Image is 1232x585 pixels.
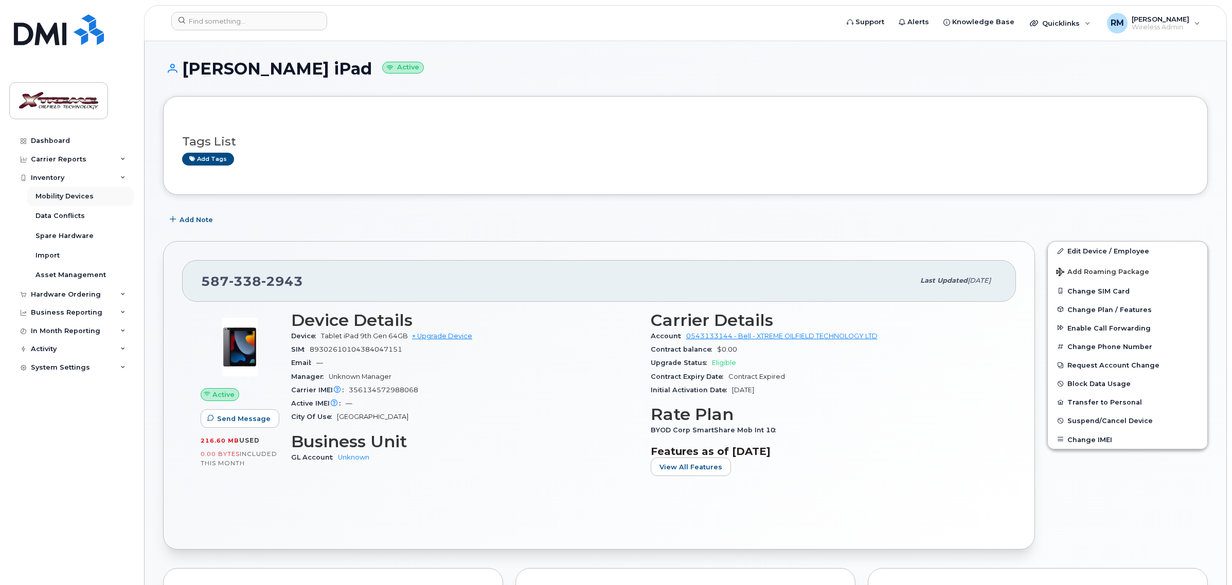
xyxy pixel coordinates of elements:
span: Carrier IMEI [291,386,349,394]
span: Enable Call Forwarding [1067,324,1151,332]
span: $0.00 [717,345,737,353]
span: Device [291,332,321,340]
span: [DATE] [968,277,991,284]
span: Last updated [920,277,968,284]
span: Send Message [217,414,271,424]
a: Unknown [338,453,369,461]
button: Change IMEI [1048,430,1207,449]
button: Request Account Change [1048,356,1207,374]
span: City Of Use [291,413,337,421]
a: + Upgrade Device [412,332,472,340]
span: 89302610104384047151 [310,345,402,353]
span: Add Note [180,215,213,225]
h3: Tags List [182,135,1189,148]
button: Transfer to Personal [1048,393,1207,411]
span: 356134572988068 [349,386,418,394]
span: Initial Activation Date [651,386,732,394]
span: Suspend/Cancel Device [1067,417,1153,425]
span: Eligible [712,359,736,367]
button: Add Note [163,210,222,229]
span: Change Plan / Features [1067,305,1152,313]
span: 587 [201,273,303,289]
a: Add tags [182,153,234,166]
span: Account [651,332,686,340]
span: included this month [201,450,277,467]
span: 338 [229,273,261,289]
button: Send Message [201,409,279,428]
span: View All Features [659,462,722,472]
span: GL Account [291,453,338,461]
span: — [346,399,352,407]
button: Block Data Usage [1048,374,1207,393]
h3: Features as of [DATE] [651,445,998,458]
span: Manager [291,373,329,380]
span: Email [291,359,316,367]
span: Active [212,390,235,399]
span: Tablet iPad 9th Gen 64GB [321,332,408,340]
h1: [PERSON_NAME] iPad [163,60,1208,78]
button: Change Plan / Features [1048,300,1207,319]
button: Change SIM Card [1048,282,1207,300]
button: Enable Call Forwarding [1048,319,1207,337]
span: SIM [291,345,310,353]
button: Suspend/Cancel Device [1048,411,1207,430]
span: 0.00 Bytes [201,450,240,458]
span: Contract Expiry Date [651,373,728,380]
a: Edit Device / Employee [1048,242,1207,260]
h3: Rate Plan [651,405,998,424]
span: [GEOGRAPHIC_DATA] [337,413,408,421]
span: Add Roaming Package [1056,268,1149,278]
span: Contract balance [651,345,717,353]
span: Active IMEI [291,399,346,407]
h3: Device Details [291,311,638,330]
span: used [239,436,260,444]
span: BYOD Corp SmartShare Mob Int 10 [651,426,781,434]
h3: Business Unit [291,432,638,451]
button: Add Roaming Package [1048,261,1207,282]
a: 0543133144 - Bell - XTREME OILFIELD TECHNOLOGY LTD [686,332,878,340]
img: image20231002-3703462-c5m3jd.jpeg [209,316,271,378]
span: — [316,359,323,367]
button: View All Features [651,458,731,476]
span: Contract Expired [728,373,785,380]
iframe: Messenger Launcher [1187,540,1224,577]
button: Change Phone Number [1048,337,1207,356]
span: 216.60 MB [201,437,239,444]
span: Upgrade Status [651,359,712,367]
small: Active [382,62,424,74]
h3: Carrier Details [651,311,998,330]
span: Unknown Manager [329,373,391,380]
span: 2943 [261,273,303,289]
span: [DATE] [732,386,754,394]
